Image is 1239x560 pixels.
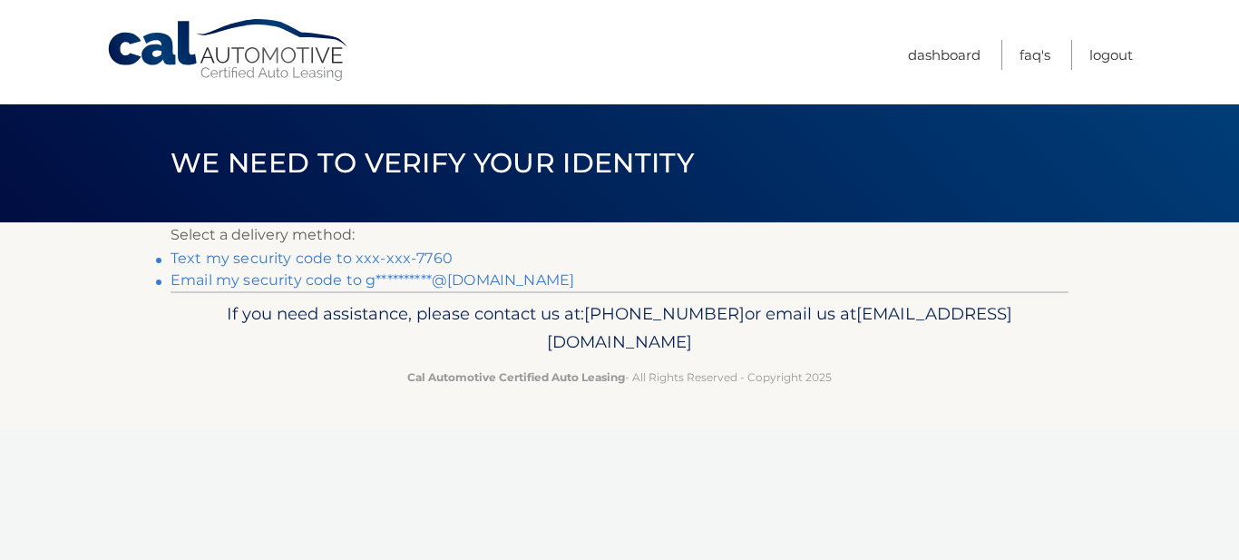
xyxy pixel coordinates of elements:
a: Cal Automotive [106,18,351,83]
a: Email my security code to g**********@[DOMAIN_NAME] [171,271,574,289]
p: Select a delivery method: [171,222,1068,248]
strong: Cal Automotive Certified Auto Leasing [407,370,625,384]
a: Dashboard [908,40,980,70]
span: [PHONE_NUMBER] [584,303,745,324]
a: Logout [1089,40,1133,70]
span: We need to verify your identity [171,146,694,180]
p: - All Rights Reserved - Copyright 2025 [182,368,1057,387]
p: If you need assistance, please contact us at: or email us at [182,300,1057,358]
a: Text my security code to xxx-xxx-7760 [171,250,453,267]
a: FAQ's [1019,40,1050,70]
